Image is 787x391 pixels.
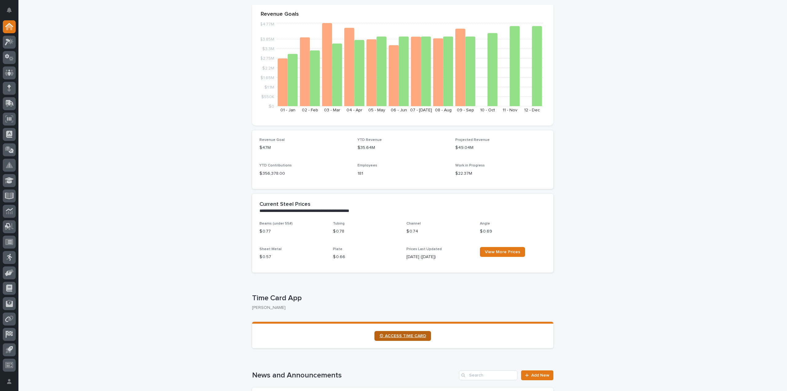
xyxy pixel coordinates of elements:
p: Revenue Goals [261,11,545,18]
p: $22.37M [455,170,546,177]
span: Channel [406,222,421,225]
p: $35.64M [358,145,448,151]
p: [PERSON_NAME] [252,305,548,310]
span: Prices Last Updated [406,247,442,251]
p: 181 [358,170,448,177]
p: $ 0.78 [333,228,399,235]
text: 02 - Feb [302,108,318,112]
input: Search [459,370,517,380]
tspan: $1.1M [264,85,274,89]
tspan: $550K [261,94,274,99]
text: 01 - Jan [280,108,295,112]
tspan: $0 [269,104,274,109]
tspan: $2.75M [260,56,274,61]
a: ⏲ ACCESS TIME CARD [374,331,431,341]
text: 08 - Aug [435,108,452,112]
text: 06 - Jun [391,108,407,112]
text: 11 - Nov [503,108,517,112]
span: ⏲ ACCESS TIME CARD [379,334,426,338]
text: 07 - [DATE] [410,108,432,112]
p: $ 0.77 [259,228,326,235]
span: Tubing [333,222,345,225]
tspan: $4.77M [260,22,274,26]
span: Revenue Goal [259,138,285,142]
span: YTD Revenue [358,138,382,142]
p: $ 0.74 [406,228,473,235]
tspan: $2.2M [262,66,274,70]
text: 05 - May [368,108,385,112]
span: Work in Progress [455,164,485,167]
span: Beams (under 55#) [259,222,293,225]
text: 09 - Sep [457,108,474,112]
span: Employees [358,164,377,167]
p: $ 0.66 [333,254,399,260]
span: View More Prices [485,250,520,254]
p: Time Card App [252,294,551,303]
span: Angle [480,222,490,225]
p: $ 0.69 [480,228,546,235]
p: $ 0.57 [259,254,326,260]
text: 10 - Oct [480,108,495,112]
tspan: $1.65M [260,75,274,80]
span: YTD Contributions [259,164,292,167]
span: Sheet Metal [259,247,282,251]
span: Plate [333,247,342,251]
a: View More Prices [480,247,525,257]
p: $49.04M [455,145,546,151]
text: 04 - Apr [346,108,362,112]
p: $47M [259,145,350,151]
p: $ 356,378.00 [259,170,350,177]
tspan: $3.3M [262,47,274,51]
p: [DATE] ([DATE]) [406,254,473,260]
span: Add New [531,373,549,377]
button: Notifications [3,4,16,17]
h1: News and Announcements [252,371,457,380]
span: Projected Revenue [455,138,490,142]
h2: Current Steel Prices [259,201,310,208]
div: Notifications [8,7,16,17]
tspan: $3.85M [260,37,274,42]
text: 12 - Dec [524,108,540,112]
a: Add New [521,370,553,380]
text: 03 - Mar [324,108,340,112]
